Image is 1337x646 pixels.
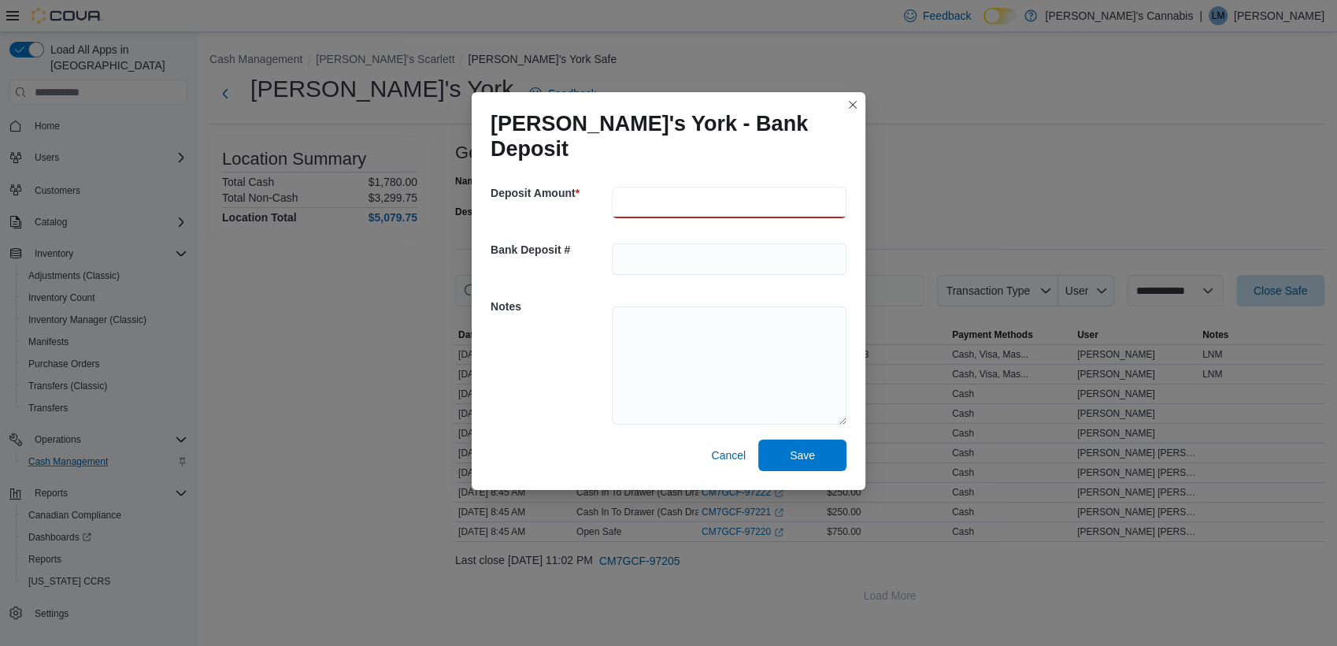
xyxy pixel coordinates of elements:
button: Cancel [705,440,752,471]
h5: Deposit Amount [491,177,609,209]
span: Cancel [711,447,746,463]
span: Save [790,447,815,463]
button: Closes this modal window [843,95,862,114]
h5: Bank Deposit # [491,234,609,265]
h1: [PERSON_NAME]'s York - Bank Deposit [491,111,834,161]
h5: Notes [491,291,609,322]
button: Save [758,440,846,471]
